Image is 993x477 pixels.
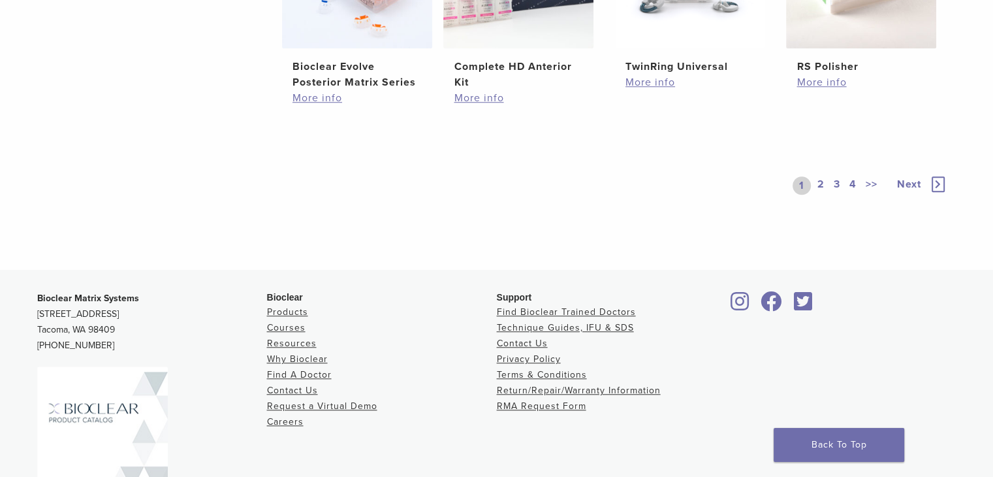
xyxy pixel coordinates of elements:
[497,306,636,318] a: Find Bioclear Trained Doctors
[793,176,811,195] a: 1
[267,322,306,333] a: Courses
[267,338,317,349] a: Resources
[267,369,332,380] a: Find A Doctor
[267,416,304,427] a: Careers
[831,176,843,195] a: 3
[497,401,586,412] a: RMA Request Form
[796,74,926,90] a: More info
[497,369,587,380] a: Terms & Conditions
[789,299,817,312] a: Bioclear
[497,322,634,333] a: Technique Guides, IFU & SDS
[454,90,583,106] a: More info
[37,291,267,354] p: [STREET_ADDRESS] Tacoma, WA 98409 [PHONE_NUMBER]
[897,178,921,191] span: Next
[727,299,754,312] a: Bioclear
[292,90,422,106] a: More info
[267,401,377,412] a: Request a Virtual Demo
[267,306,308,318] a: Products
[815,176,827,195] a: 2
[625,59,755,74] h2: TwinRing Universal
[497,338,548,349] a: Contact Us
[757,299,787,312] a: Bioclear
[847,176,859,195] a: 4
[774,428,904,462] a: Back To Top
[625,74,755,90] a: More info
[796,59,926,74] h2: RS Polisher
[267,385,318,396] a: Contact Us
[454,59,583,90] h2: Complete HD Anterior Kit
[37,293,139,304] strong: Bioclear Matrix Systems
[292,59,422,90] h2: Bioclear Evolve Posterior Matrix Series
[267,292,303,303] span: Bioclear
[497,354,561,365] a: Privacy Policy
[497,292,532,303] span: Support
[863,176,880,195] a: >>
[267,354,328,365] a: Why Bioclear
[497,385,661,396] a: Return/Repair/Warranty Information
